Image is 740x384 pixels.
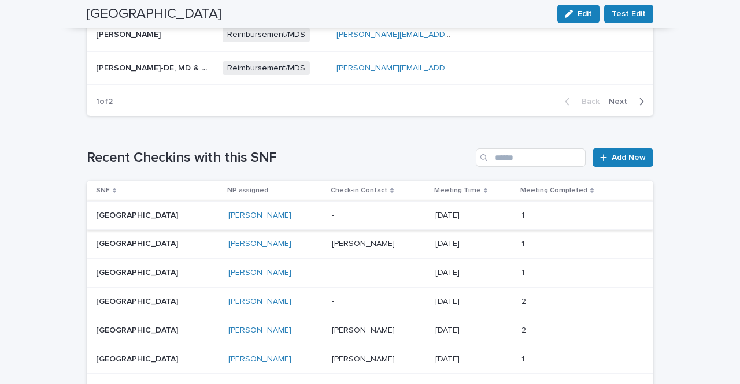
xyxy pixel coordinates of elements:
p: [GEOGRAPHIC_DATA] [96,297,212,307]
tr: [GEOGRAPHIC_DATA][PERSON_NAME] [PERSON_NAME][PERSON_NAME] [DATE][DATE] 11 [87,230,653,259]
input: Search [476,148,586,167]
button: Test Edit [604,5,653,23]
button: Back [556,96,604,107]
span: Edit [578,10,592,18]
p: [GEOGRAPHIC_DATA] [96,268,212,278]
span: Reimbursement/MDS [223,61,310,76]
p: [PERSON_NAME] [332,352,397,364]
p: 1 [521,237,527,249]
p: - [332,208,336,221]
a: [PERSON_NAME] [228,297,291,307]
p: Meeting Completed [520,184,587,197]
p: [DATE] [435,208,462,221]
p: [PERSON_NAME] [332,323,397,335]
a: [PERSON_NAME][EMAIL_ADDRESS][PERSON_NAME][DOMAIN_NAME] [336,64,593,72]
tr: [PERSON_NAME]-DE, MD & NJ Floater[PERSON_NAME]-DE, MD & NJ Floater Reimbursement/MDS[PERSON_NAME]... [87,51,653,85]
span: Next [609,98,634,106]
p: NP assigned [227,184,268,197]
a: [PERSON_NAME] [228,268,291,278]
h2: [GEOGRAPHIC_DATA] [87,6,221,23]
tr: [GEOGRAPHIC_DATA][PERSON_NAME] -- [DATE][DATE] 11 [87,259,653,288]
p: [PERSON_NAME] [96,28,163,40]
p: [DATE] [435,294,462,307]
p: - [332,294,336,307]
p: [DATE] [435,237,462,249]
p: 1 [521,208,527,221]
span: Test Edit [612,8,646,20]
p: [PERSON_NAME] [332,237,397,249]
p: [DATE] [435,323,462,335]
p: Meeting Time [434,184,481,197]
button: Edit [557,5,600,23]
p: Check-in Contact [331,184,387,197]
p: 1 [521,266,527,278]
p: 2 [521,323,528,335]
a: [PERSON_NAME] [228,211,291,221]
a: Add New [593,148,653,167]
p: SNF [96,184,110,197]
a: [PERSON_NAME] [228,326,291,335]
p: Mary Vesterman-DE, MD & NJ Floater [96,61,214,73]
p: [DATE] [435,352,462,364]
p: 2 [521,294,528,307]
p: [GEOGRAPHIC_DATA] [96,211,212,221]
p: [GEOGRAPHIC_DATA] [96,355,212,364]
p: 1 of 2 [87,88,122,116]
tr: [GEOGRAPHIC_DATA][PERSON_NAME] -- [DATE][DATE] 11 [87,201,653,230]
p: - [332,266,336,278]
h1: Recent Checkins with this SNF [87,150,471,166]
p: 1 [521,352,527,364]
tr: [GEOGRAPHIC_DATA][PERSON_NAME] [PERSON_NAME][PERSON_NAME] [DATE][DATE] 11 [87,345,653,374]
span: Reimbursement/MDS [223,28,310,42]
a: [PERSON_NAME] [228,355,291,364]
tr: [PERSON_NAME][PERSON_NAME] Reimbursement/MDS[PERSON_NAME][EMAIL_ADDRESS][PERSON_NAME][DOMAIN_NAME] [87,18,653,51]
button: Next [604,96,653,107]
span: Back [575,98,600,106]
tr: [GEOGRAPHIC_DATA][PERSON_NAME] [PERSON_NAME][PERSON_NAME] [DATE][DATE] 22 [87,316,653,345]
span: Add New [612,154,646,162]
p: [GEOGRAPHIC_DATA] [96,326,212,335]
p: [DATE] [435,266,462,278]
a: [PERSON_NAME] [228,239,291,249]
a: [PERSON_NAME][EMAIL_ADDRESS][PERSON_NAME][DOMAIN_NAME] [336,31,593,39]
p: [GEOGRAPHIC_DATA] [96,239,212,249]
tr: [GEOGRAPHIC_DATA][PERSON_NAME] -- [DATE][DATE] 22 [87,288,653,316]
